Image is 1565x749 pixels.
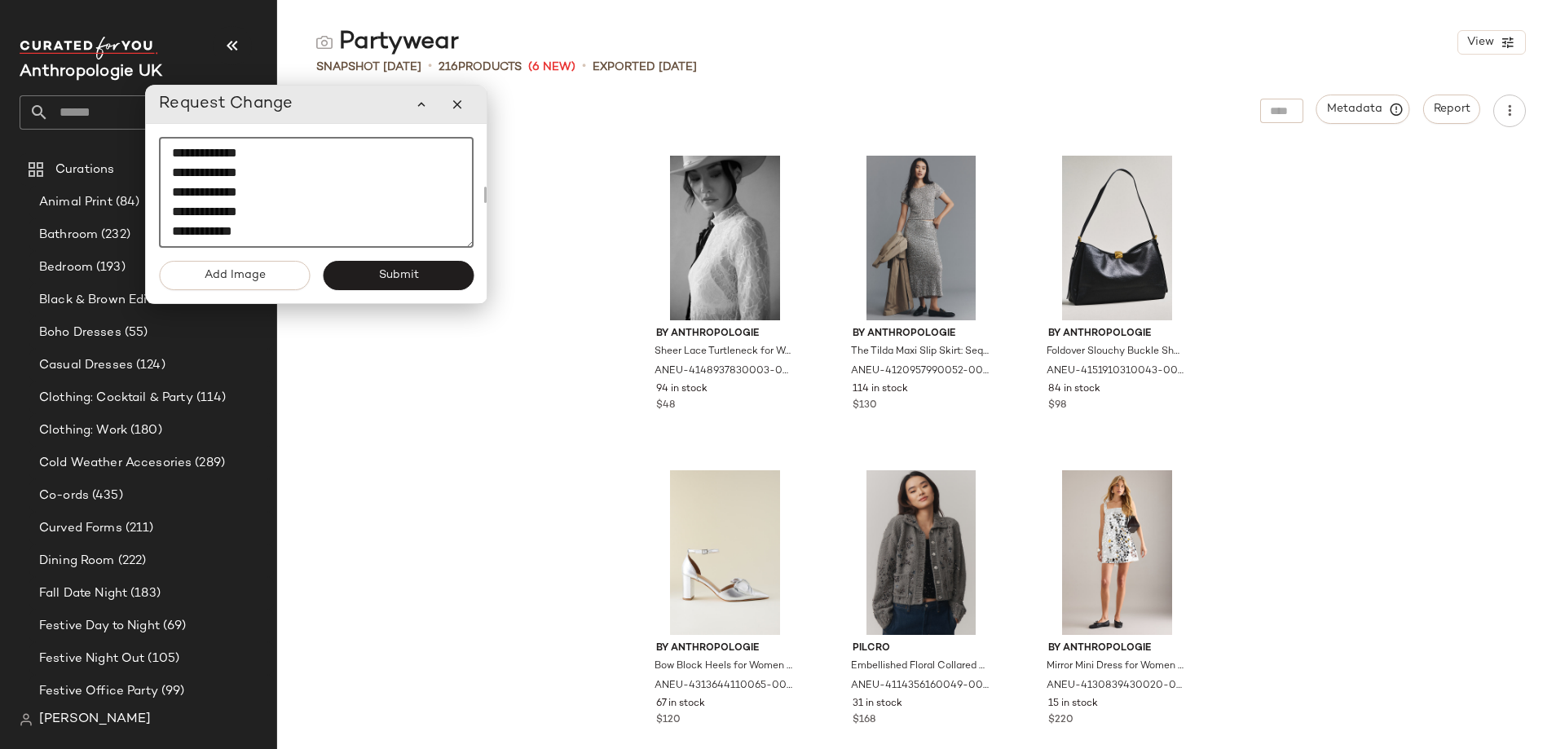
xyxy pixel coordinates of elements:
[853,382,908,397] span: 114 in stock
[1048,382,1100,397] span: 84 in stock
[528,59,575,76] span: (6 New)
[93,258,126,277] span: (193)
[115,552,147,571] span: (222)
[853,399,877,413] span: $130
[655,345,792,359] span: Sheer Lace Turtleneck for Women in White, Polyamide/Elastane, Size Medium by Anthropologie
[55,161,114,179] span: Curations
[160,617,187,636] span: (69)
[840,470,1003,635] img: 4114356160049_004_b
[127,421,162,440] span: (180)
[655,659,792,674] span: Bow Block Heels for Women in Silver, Polyester/Rubber, Size 38 by Anthropologie
[122,519,154,538] span: (211)
[1457,30,1526,55] button: View
[39,454,192,473] span: Cold Weather Accesories
[20,64,162,81] span: Current Company Name
[316,34,333,51] img: svg%3e
[39,617,160,636] span: Festive Day to Night
[439,59,522,76] div: Products
[89,487,123,505] span: (435)
[98,226,130,245] span: (232)
[1047,345,1184,359] span: Foldover Slouchy Buckle Shoulder Bag for Women in Black, Polyester/Polyurethane by Anthropologie
[853,697,902,712] span: 31 in stock
[439,61,458,73] span: 216
[39,682,158,701] span: Festive Office Party
[851,364,989,379] span: ANEU-4120957990052-000-177
[112,193,140,212] span: (84)
[39,650,144,668] span: Festive Night Out
[853,327,990,341] span: By Anthropologie
[1048,399,1066,413] span: $98
[851,679,989,694] span: ANEU-4114356160049-000-004
[582,57,586,77] span: •
[1423,95,1480,124] button: Report
[377,269,418,282] span: Submit
[656,641,794,656] span: By Anthropologie
[840,156,1003,320] img: 4120957990052_177_b
[159,91,293,117] span: Request Change
[39,226,98,245] span: Bathroom
[1048,327,1186,341] span: By Anthropologie
[1047,679,1184,694] span: ANEU-4130839430020-000-007
[323,261,474,290] button: Submit
[39,584,127,603] span: Fall Date Night
[193,389,227,408] span: (114)
[853,713,875,728] span: $168
[656,399,675,413] span: $48
[656,697,705,712] span: 67 in stock
[39,421,127,440] span: Clothing: Work
[428,57,432,77] span: •
[316,59,421,76] span: Snapshot [DATE]
[656,327,794,341] span: By Anthropologie
[1316,95,1410,124] button: Metadata
[39,487,89,505] span: Co-ords
[20,713,33,726] img: svg%3e
[851,659,989,674] span: Embellished Floral Collared Cardigan, Polyester/Acrylic, Size XS by Pilcro at Anthropologie
[643,156,807,320] img: 4148937830003_011_b14
[1035,156,1199,320] img: 103370235_001_b
[1326,102,1400,117] span: Metadata
[851,345,989,359] span: The Tilda Maxi Slip Skirt: Sequin Edition for Women, Polyester/Polyamide/Elastane, Size Large by ...
[1466,36,1494,49] span: View
[643,470,807,635] img: 4313644110065_007_e
[39,193,112,212] span: Animal Print
[192,454,225,473] span: (289)
[39,258,93,277] span: Bedroom
[316,26,459,59] div: Partywear
[39,356,133,375] span: Casual Dresses
[853,641,990,656] span: Pilcro
[655,679,792,694] span: ANEU-4313644110065-000-007
[656,382,708,397] span: 94 in stock
[1048,641,1186,656] span: By Anthropologie
[1433,103,1470,116] span: Report
[1035,470,1199,635] img: 4130839430020_007_e2
[133,356,165,375] span: (124)
[593,59,697,76] p: Exported [DATE]
[655,364,792,379] span: ANEU-4148937830003-000-011
[656,713,681,728] span: $120
[127,584,161,603] span: (183)
[121,324,148,342] span: (55)
[39,519,122,538] span: Curved Forms
[39,552,115,571] span: Dining Room
[39,710,151,729] span: [PERSON_NAME]
[20,37,158,59] img: cfy_white_logo.C9jOOHJF.svg
[1048,713,1073,728] span: $220
[39,389,193,408] span: Clothing: Cocktail & Party
[39,291,152,310] span: Black & Brown Edit
[1048,697,1098,712] span: 15 in stock
[144,650,179,668] span: (105)
[1047,659,1184,674] span: Mirror Mini Dress for Women in Silver, Cotton, Size Uk 14 by Anthropologie
[158,682,185,701] span: (99)
[39,324,121,342] span: Boho Dresses
[1047,364,1184,379] span: ANEU-4151910310043-000-001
